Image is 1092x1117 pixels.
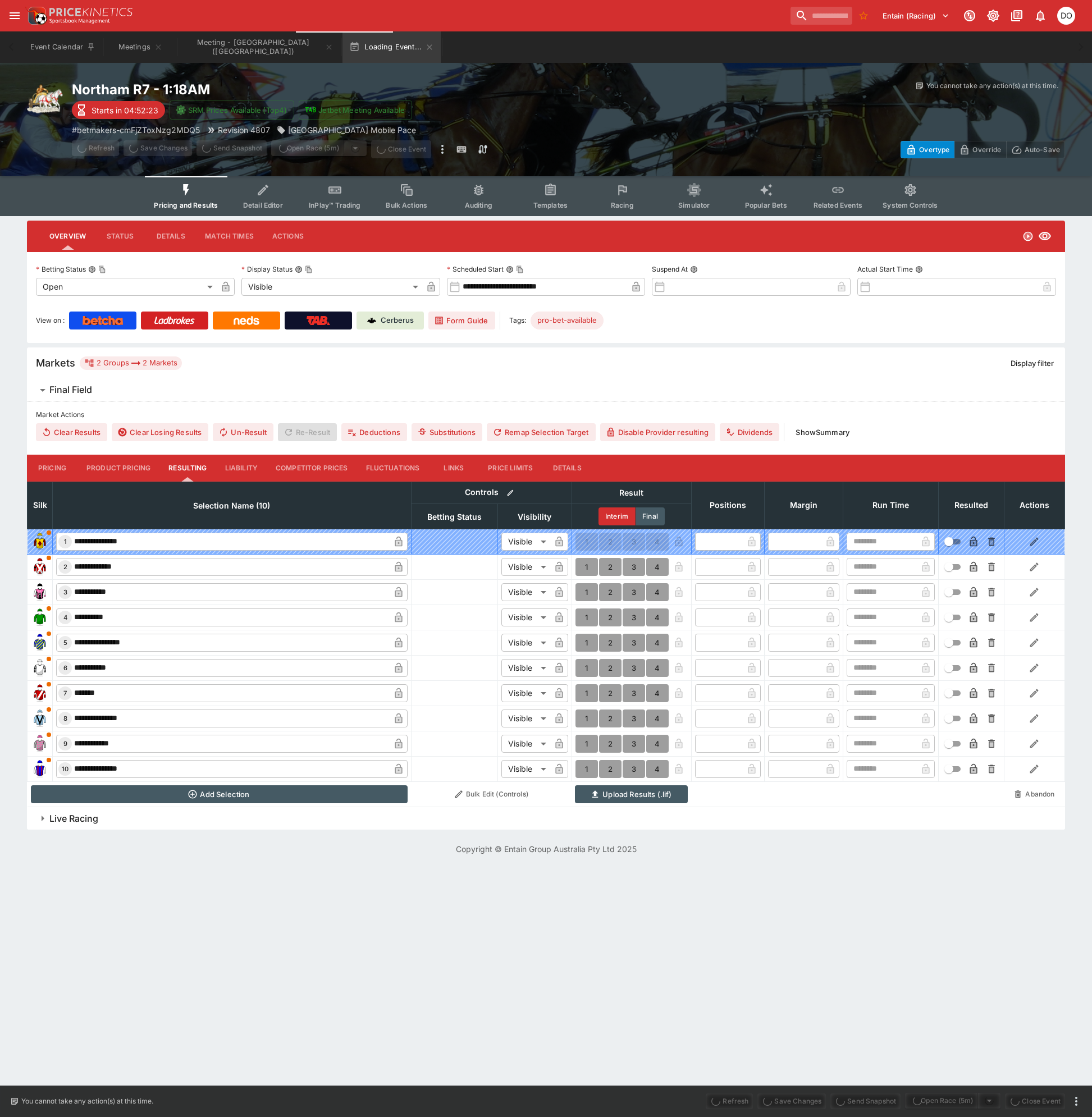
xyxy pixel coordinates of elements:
[531,312,604,329] div: Betting Target: cerberus
[61,639,70,647] span: 5
[972,144,1001,155] p: Override
[575,735,598,753] button: 1
[415,510,494,524] span: Betting Status
[31,760,49,778] img: runner 10
[501,735,550,753] div: Visible
[501,608,550,626] div: Visible
[77,455,159,482] button: Product Pricing
[531,315,604,326] span: pro-bet-available
[21,1096,153,1106] p: You cannot take any action(s) at this time.
[386,201,427,209] span: Bulk Actions
[234,316,259,325] img: Neds
[623,608,645,626] button: 3
[623,735,645,753] button: 3
[915,265,923,273] button: Actual Start Time
[72,124,200,136] p: Copy To Clipboard
[92,104,158,116] p: Starts in 04:52:23
[599,608,622,626] button: 2
[883,201,938,209] span: System Controls
[49,813,98,825] h6: Live Racing
[49,384,92,396] h6: Final Field
[36,356,75,369] h5: Markets
[27,379,1065,401] button: Final Field
[277,124,416,136] div: Burwood Park Mobile Pace
[307,316,330,325] img: TabNZ
[983,6,1003,26] button: Toggle light/dark mode
[31,785,408,803] button: Add Selection
[1030,6,1050,26] button: Notifications
[447,264,504,274] p: Scheduled Start
[367,316,376,325] img: Cerberus
[40,223,95,250] button: Overview
[31,558,49,576] img: runner 2
[855,7,872,25] button: No Bookmarks
[4,6,25,26] button: open drawer
[623,558,645,576] button: 3
[1025,144,1060,155] p: Auto-Save
[575,558,598,576] button: 1
[428,455,479,482] button: Links
[599,583,622,601] button: 2
[501,634,550,652] div: Visible
[901,141,1065,158] div: Start From
[501,533,550,551] div: Visible
[506,265,514,273] button: Scheduled StartCopy To Clipboard
[575,709,598,727] button: 1
[278,423,337,441] span: Re-Result
[24,31,102,63] button: Event Calendar
[791,7,852,25] input: search
[271,140,367,156] div: split button
[112,423,208,441] button: Clear Losing Results
[575,760,598,778] button: 1
[652,264,688,274] p: Suspend At
[357,312,424,329] a: Cerberus
[1006,141,1065,158] button: Auto-Save
[1038,230,1052,243] svg: Visible
[27,455,77,482] button: Pricing
[305,104,316,116] img: jetbet-logo.svg
[36,423,107,441] button: Clear Results
[83,316,123,325] img: Betcha
[960,6,980,26] button: Connected to PK
[27,807,1065,830] button: Live Racing
[623,760,645,778] button: 3
[691,482,764,529] th: Positions
[954,141,1006,158] button: Override
[357,455,429,482] button: Fluctuations
[901,141,954,158] button: Overtype
[154,316,195,325] img: Ladbrokes
[575,634,598,652] button: 1
[646,583,669,601] button: 4
[31,684,49,702] img: runner 7
[623,634,645,652] button: 3
[599,659,622,677] button: 2
[428,312,495,329] a: Form Guide
[1057,7,1075,25] div: Daniel Olerenshaw
[599,684,622,702] button: 2
[159,455,216,482] button: Resulting
[503,486,518,500] button: Bulk edit
[36,278,217,296] div: Open
[636,507,665,525] button: Final
[61,664,70,672] span: 6
[646,735,669,753] button: 4
[1070,1095,1083,1108] button: more
[678,201,710,209] span: Simulator
[436,140,449,158] button: more
[145,176,947,216] div: Event type filters
[646,760,669,778] button: 4
[60,765,71,773] span: 10
[465,201,492,209] span: Auditing
[575,659,598,677] button: 1
[505,510,564,524] span: Visibility
[1022,231,1034,242] svg: Open
[61,588,70,596] span: 3
[299,100,412,120] button: Jetbet Meeting Available
[843,482,938,529] th: Run Time
[599,558,622,576] button: 2
[31,659,49,677] img: runner 6
[36,264,86,274] p: Betting Status
[575,583,598,601] button: 1
[84,356,177,370] div: 2 Groups 2 Markets
[599,709,622,727] button: 2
